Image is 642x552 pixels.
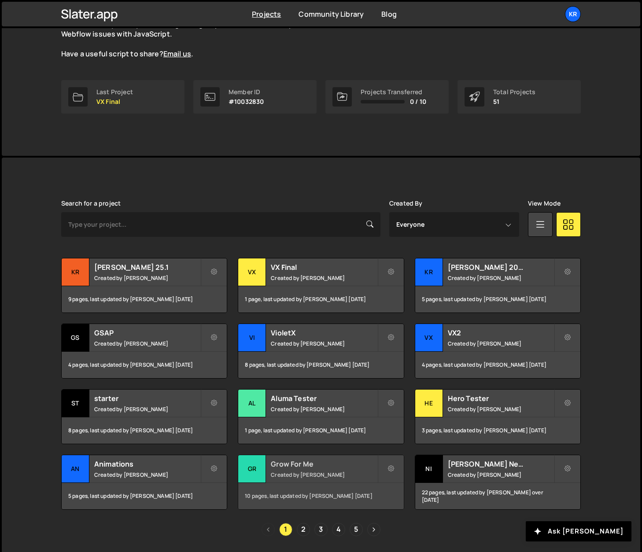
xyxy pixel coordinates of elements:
a: Page 5 [350,523,363,536]
button: Ask [PERSON_NAME] [526,521,631,541]
div: VX [415,324,443,352]
div: 1 page, last updated by [PERSON_NAME] [DATE] [238,417,403,444]
a: st starter Created by [PERSON_NAME] 8 pages, last updated by [PERSON_NAME] [DATE] [61,389,227,444]
a: Ni [PERSON_NAME] New New Created by [PERSON_NAME] 22 pages, last updated by [PERSON_NAME] over [D... [415,455,581,510]
label: Search for a project [61,200,121,207]
a: An Animations Created by [PERSON_NAME] 5 pages, last updated by [PERSON_NAME] [DATE] [61,455,227,510]
small: Created by [PERSON_NAME] [448,405,554,413]
h2: GSAP [94,328,200,338]
span: 0 / 10 [410,98,426,105]
a: Kr [PERSON_NAME] 2025.4 Created by [PERSON_NAME] 5 pages, last updated by [PERSON_NAME] [DATE] [415,258,581,313]
h2: Animations [94,459,200,469]
small: Created by [PERSON_NAME] [448,340,554,347]
small: Created by [PERSON_NAME] [94,405,200,413]
div: Gr [238,455,266,483]
p: VX Final [96,98,133,105]
a: Kr [565,6,581,22]
a: He Hero Tester Created by [PERSON_NAME] 3 pages, last updated by [PERSON_NAME] [DATE] [415,389,581,444]
div: 5 pages, last updated by [PERSON_NAME] [DATE] [62,483,227,509]
div: Projects Transferred [361,88,426,96]
div: 1 page, last updated by [PERSON_NAME] [DATE] [238,286,403,313]
a: Email us [163,49,191,59]
a: Projects [252,9,281,19]
a: Page 2 [297,523,310,536]
small: Created by [PERSON_NAME] [271,274,377,282]
div: 3 pages, last updated by [PERSON_NAME] [DATE] [415,417,580,444]
p: #10032830 [229,98,264,105]
h2: Hero Tester [448,394,554,403]
h2: Grow For Me [271,459,377,469]
small: Created by [PERSON_NAME] [271,471,377,478]
h2: VX Final [271,262,377,272]
div: 22 pages, last updated by [PERSON_NAME] over [DATE] [415,483,580,509]
a: Page 3 [314,523,328,536]
div: Total Projects [493,88,535,96]
div: GS [62,324,89,352]
h2: [PERSON_NAME] 2025.4 [448,262,554,272]
div: Kr [62,258,89,286]
a: VX VX Final Created by [PERSON_NAME] 1 page, last updated by [PERSON_NAME] [DATE] [238,258,404,313]
a: Next page [367,523,380,536]
div: 5 pages, last updated by [PERSON_NAME] [DATE] [415,286,580,313]
h2: starter [94,394,200,403]
a: VX VX2 Created by [PERSON_NAME] 4 pages, last updated by [PERSON_NAME] [DATE] [415,324,581,379]
div: 4 pages, last updated by [PERSON_NAME] [DATE] [415,352,580,378]
a: Community Library [299,9,364,19]
a: GS GSAP Created by [PERSON_NAME] 4 pages, last updated by [PERSON_NAME] [DATE] [61,324,227,379]
div: Ni [415,455,443,483]
h2: [PERSON_NAME] 25.1 [94,262,200,272]
a: Last Project VX Final [61,80,184,114]
small: Created by [PERSON_NAME] [94,274,200,282]
a: Blog [381,9,397,19]
small: Created by [PERSON_NAME] [94,471,200,478]
div: Member ID [229,88,264,96]
a: Vi VioletX Created by [PERSON_NAME] 8 pages, last updated by [PERSON_NAME] [DATE] [238,324,404,379]
label: View Mode [528,200,561,207]
div: Al [238,390,266,417]
input: Type your project... [61,212,380,237]
a: Kr [PERSON_NAME] 25.1 Created by [PERSON_NAME] 9 pages, last updated by [PERSON_NAME] [DATE] [61,258,227,313]
div: 4 pages, last updated by [PERSON_NAME] [DATE] [62,352,227,378]
div: 8 pages, last updated by [PERSON_NAME] [DATE] [62,417,227,444]
small: Created by [PERSON_NAME] [271,340,377,347]
h2: VX2 [448,328,554,338]
div: Vi [238,324,266,352]
div: Last Project [96,88,133,96]
p: The is live and growing. Explore the curated scripts to solve common Webflow issues with JavaScri... [61,19,378,59]
div: He [415,390,443,417]
div: 9 pages, last updated by [PERSON_NAME] [DATE] [62,286,227,313]
small: Created by [PERSON_NAME] [271,405,377,413]
label: Created By [389,200,423,207]
h2: Aluma Tester [271,394,377,403]
div: VX [238,258,266,286]
div: Pagination [61,523,581,536]
h2: [PERSON_NAME] New New [448,459,554,469]
small: Created by [PERSON_NAME] [448,471,554,478]
p: 51 [493,98,535,105]
div: Kr [415,258,443,286]
div: st [62,390,89,417]
div: An [62,455,89,483]
a: Al Aluma Tester Created by [PERSON_NAME] 1 page, last updated by [PERSON_NAME] [DATE] [238,389,404,444]
small: Created by [PERSON_NAME] [94,340,200,347]
div: 10 pages, last updated by [PERSON_NAME] [DATE] [238,483,403,509]
a: Page 4 [332,523,345,536]
div: 8 pages, last updated by [PERSON_NAME] [DATE] [238,352,403,378]
h2: VioletX [271,328,377,338]
a: Gr Grow For Me Created by [PERSON_NAME] 10 pages, last updated by [PERSON_NAME] [DATE] [238,455,404,510]
small: Created by [PERSON_NAME] [448,274,554,282]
